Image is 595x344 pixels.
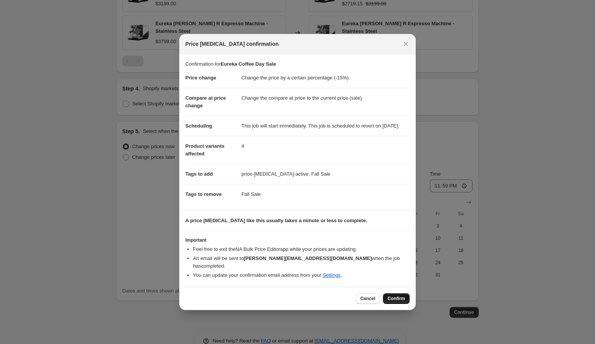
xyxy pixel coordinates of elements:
span: Tags to add [185,171,213,177]
button: Cancel [356,293,380,304]
button: Confirm [383,293,410,304]
span: Price change [185,75,216,81]
b: A price [MEDICAL_DATA] like this usually takes a minute or less to complete. [185,218,367,223]
span: Compare at price change [185,95,226,108]
span: Cancel [360,296,375,302]
b: [PERSON_NAME][EMAIL_ADDRESS][DOMAIN_NAME] [244,255,372,261]
button: Close [400,39,411,49]
h3: Important [185,237,410,243]
dd: Fall Sale [241,184,410,204]
span: Tags to remove [185,191,222,197]
li: Feel free to exit the NA Bulk Price Editor app while your prices are updating. [193,245,410,253]
dd: Change the compare at price to the current price (sale) [241,88,410,108]
span: Scheduling [185,123,212,129]
dd: Change the price by a certain percentage (-15%) [241,68,410,88]
dd: 4 [241,136,410,156]
p: Confirmation for [185,60,410,68]
dd: price-[MEDICAL_DATA]-active, Fall Sale [241,164,410,184]
a: Settings [323,272,341,278]
span: Product variants affected [185,143,225,157]
span: Price [MEDICAL_DATA] confirmation [185,40,279,48]
li: You can update your confirmation email address from your . [193,271,410,279]
li: An email will be sent to when the job has completed . [193,255,410,270]
span: Confirm [388,296,405,302]
dd: This job will start immediately. This job is scheduled to revert on [DATE]. [241,116,410,136]
b: Eureka Coffee Day Sale [220,61,276,67]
